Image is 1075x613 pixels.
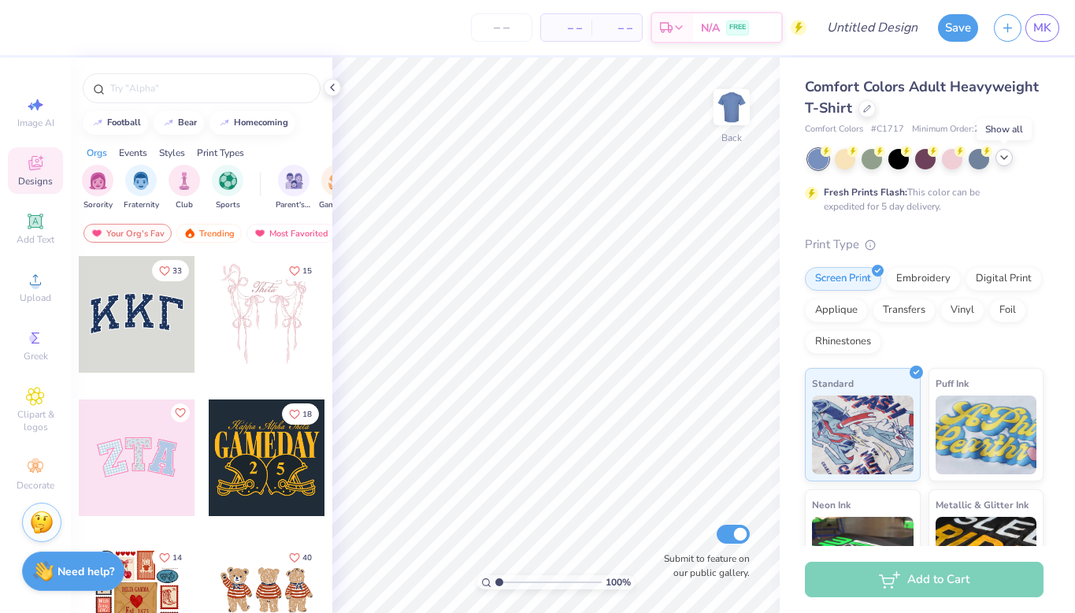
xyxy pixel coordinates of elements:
div: Trending [176,224,242,243]
div: filter for Parent's Weekend [276,165,312,211]
div: football [107,118,141,127]
img: Standard [812,396,914,474]
span: Upload [20,292,51,304]
span: MK [1033,19,1051,37]
div: Styles [159,146,185,160]
div: Vinyl [940,299,984,322]
span: Sorority [83,199,113,211]
div: Your Org's Fav [83,224,172,243]
span: 18 [302,411,312,418]
span: Neon Ink [812,496,851,513]
div: Transfers [873,299,936,322]
span: 14 [172,554,182,562]
img: Fraternity Image [132,172,150,190]
span: Image AI [17,117,54,129]
span: Sports [216,199,240,211]
button: Like [152,260,189,281]
span: – – [550,20,582,36]
span: # C1717 [871,123,904,136]
div: This color can be expedited for 5 day delivery. [824,185,1018,214]
img: Sorority Image [89,172,107,190]
span: Clipart & logos [8,408,63,433]
img: Game Day Image [328,172,347,190]
span: Standard [812,375,854,392]
div: filter for Fraternity [124,165,159,211]
div: Print Types [197,146,244,160]
div: filter for Game Day [319,165,355,211]
span: Minimum Order: 24 + [912,123,991,136]
div: bear [178,118,197,127]
button: Save [938,14,978,42]
span: FREE [729,22,746,33]
span: Game Day [319,199,355,211]
button: Like [152,547,189,568]
strong: Fresh Prints Flash: [824,186,907,199]
div: filter for Sorority [82,165,113,211]
span: Metallic & Glitter Ink [936,496,1029,513]
span: Comfort Colors Adult Heavyweight T-Shirt [805,77,1039,117]
div: Applique [805,299,868,322]
span: Fraternity [124,199,159,211]
span: 15 [302,267,312,275]
span: 33 [172,267,182,275]
button: Like [282,403,319,425]
a: MK [1025,14,1059,42]
img: Neon Ink [812,517,914,596]
span: Comfort Colors [805,123,863,136]
div: filter for Club [169,165,200,211]
div: filter for Sports [212,165,243,211]
img: trend_line.gif [162,118,175,128]
img: trending.gif [183,228,196,239]
button: Like [282,547,319,568]
button: filter button [169,165,200,211]
input: – – [471,13,532,42]
div: homecoming [234,118,288,127]
span: Designs [18,175,53,188]
img: trend_line.gif [218,118,231,128]
strong: Need help? [57,564,114,579]
div: Foil [989,299,1026,322]
div: Rhinestones [805,330,881,354]
div: Digital Print [966,267,1042,291]
span: Decorate [17,479,54,492]
span: Club [176,199,193,211]
button: filter button [319,165,355,211]
button: filter button [212,165,243,211]
span: N/A [701,20,720,36]
span: Greek [24,350,48,362]
div: Back [721,131,742,145]
button: filter button [82,165,113,211]
div: Embroidery [886,267,961,291]
div: Show all [977,118,1032,140]
img: Club Image [176,172,193,190]
span: Parent's Weekend [276,199,312,211]
button: Like [171,403,190,422]
button: Like [282,260,319,281]
img: trend_line.gif [91,118,104,128]
button: bear [154,111,204,135]
img: Puff Ink [936,396,1037,474]
button: filter button [124,165,159,211]
div: Orgs [87,146,107,160]
label: Submit to feature on our public gallery. [655,552,750,580]
span: 100 % [606,575,631,589]
span: – – [601,20,632,36]
input: Untitled Design [814,12,930,43]
button: football [83,111,148,135]
span: Add Text [17,233,54,246]
div: Most Favorited [247,224,335,243]
img: most_fav.gif [254,228,266,239]
div: Screen Print [805,267,881,291]
button: homecoming [209,111,295,135]
div: Events [119,146,147,160]
input: Try "Alpha" [109,80,310,96]
img: most_fav.gif [91,228,103,239]
span: Puff Ink [936,375,969,392]
img: Parent's Weekend Image [285,172,303,190]
div: Print Type [805,236,1043,254]
img: Metallic & Glitter Ink [936,517,1037,596]
span: 40 [302,554,312,562]
img: Sports Image [219,172,237,190]
img: Back [716,91,747,123]
button: filter button [276,165,312,211]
